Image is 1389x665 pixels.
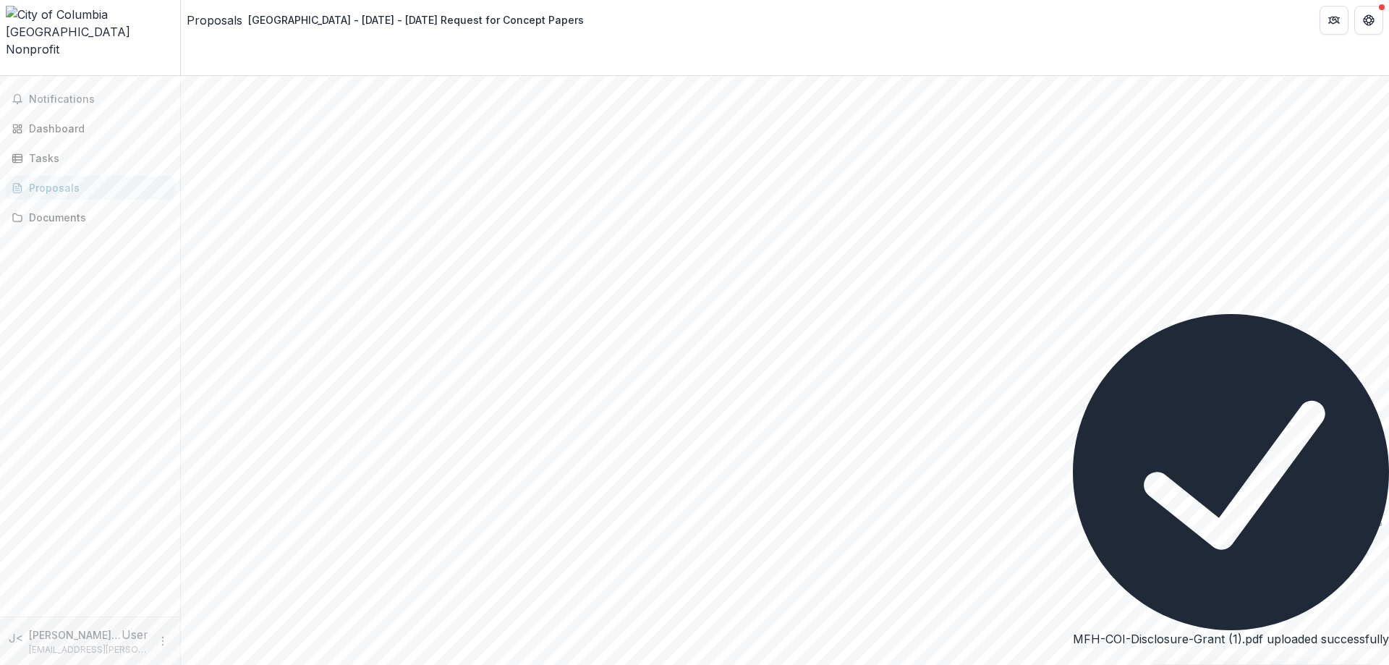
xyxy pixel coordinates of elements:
div: [GEOGRAPHIC_DATA] - [DATE] - [DATE] Request for Concept Papers [248,12,584,27]
a: Proposals [6,176,174,200]
div: [GEOGRAPHIC_DATA] [6,23,174,41]
a: Documents [6,206,174,229]
button: More [154,632,171,650]
img: City of Columbia [6,6,174,23]
button: Get Help [1354,6,1383,35]
div: Dashboard [29,121,163,136]
p: User [122,626,148,643]
p: 95 % [1358,513,1383,530]
a: Proposals [187,12,242,29]
span: Notifications [29,93,169,106]
nav: breadcrumb [187,9,590,30]
span: Nonprofit [6,42,59,56]
p: [EMAIL_ADDRESS][PERSON_NAME][DOMAIN_NAME] [29,643,148,656]
p: [PERSON_NAME] <[PERSON_NAME][EMAIL_ADDRESS][PERSON_NAME][DOMAIN_NAME]> [29,627,122,643]
button: Notifications [6,88,174,111]
div: Proposals [29,180,163,195]
button: Partners [1320,6,1348,35]
div: Tasks [29,151,163,166]
a: Tasks [6,146,174,170]
a: Dashboard [6,117,174,140]
div: Documents [29,210,163,225]
div: Jordan Bales <jordan.bales@como.gov> [9,630,23,647]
